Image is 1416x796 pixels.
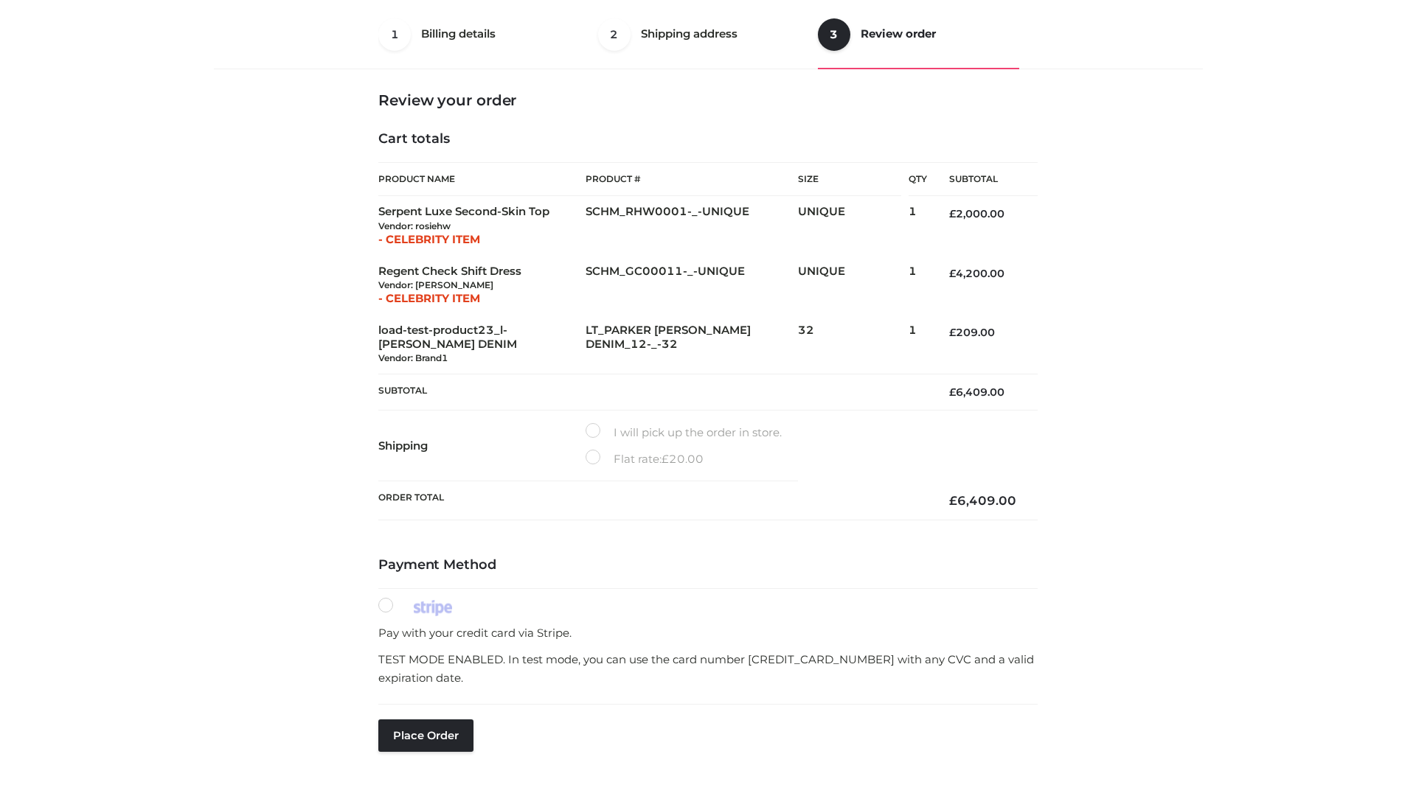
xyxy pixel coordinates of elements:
[378,374,927,411] th: Subtotal
[909,256,927,315] td: 1
[927,163,1038,196] th: Subtotal
[378,481,927,520] th: Order Total
[662,452,704,466] bdi: 20.00
[378,91,1038,109] h3: Review your order
[798,196,909,256] td: UNIQUE
[586,256,798,315] td: SCHM_GC00011-_-UNIQUE
[949,207,956,220] span: £
[949,385,956,399] span: £
[378,162,586,196] th: Product Name
[949,493,957,508] span: £
[949,267,956,280] span: £
[586,162,798,196] th: Product #
[949,326,995,339] bdi: 209.00
[909,196,927,256] td: 1
[378,411,586,481] th: Shipping
[378,220,451,231] small: Vendor: rosiehw
[378,315,586,374] td: load-test-product23_l-[PERSON_NAME] DENIM
[378,624,1038,643] p: Pay with your credit card via Stripe.
[949,267,1004,280] bdi: 4,200.00
[662,452,669,466] span: £
[586,196,798,256] td: SCHM_RHW0001-_-UNIQUE
[798,163,901,196] th: Size
[378,352,448,363] small: Vendor: Brand1
[586,450,704,469] label: Flat rate:
[949,326,956,339] span: £
[909,315,927,374] td: 1
[378,719,473,752] button: Place order
[798,256,909,315] td: UNIQUE
[378,557,1038,573] h4: Payment Method
[378,650,1038,688] p: TEST MODE ENABLED. In test mode, you can use the card number [CREDIT_CARD_NUMBER] with any CVC an...
[378,279,493,290] small: Vendor: [PERSON_NAME]
[378,131,1038,147] h4: Cart totals
[586,423,782,442] label: I will pick up the order in store.
[378,196,586,256] td: Serpent Luxe Second-Skin Top
[378,232,480,246] span: - CELEBRITY ITEM
[949,493,1016,508] bdi: 6,409.00
[949,207,1004,220] bdi: 2,000.00
[378,291,480,305] span: - CELEBRITY ITEM
[909,162,927,196] th: Qty
[798,315,909,374] td: 32
[378,256,586,315] td: Regent Check Shift Dress
[586,315,798,374] td: LT_PARKER [PERSON_NAME] DENIM_12-_-32
[949,385,1004,399] bdi: 6,409.00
